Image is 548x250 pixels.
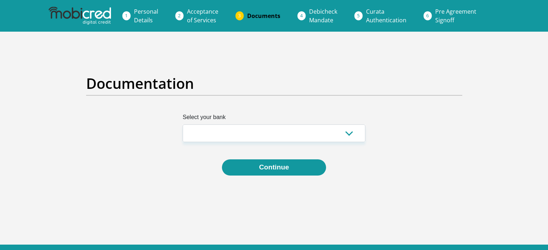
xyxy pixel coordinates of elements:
[222,159,326,176] button: Continue
[134,8,158,24] span: Personal Details
[49,7,111,25] img: mobicred logo
[86,75,462,92] h2: Documentation
[247,12,280,20] span: Documents
[303,4,343,27] a: DebicheckMandate
[360,4,412,27] a: CurataAuthentication
[241,9,286,23] a: Documents
[366,8,406,24] span: Curata Authentication
[187,8,218,24] span: Acceptance of Services
[181,4,224,27] a: Acceptanceof Services
[435,8,476,24] span: Pre Agreement Signoff
[128,4,164,27] a: PersonalDetails
[309,8,337,24] span: Debicheck Mandate
[429,4,482,27] a: Pre AgreementSignoff
[183,113,365,124] label: Select your bank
